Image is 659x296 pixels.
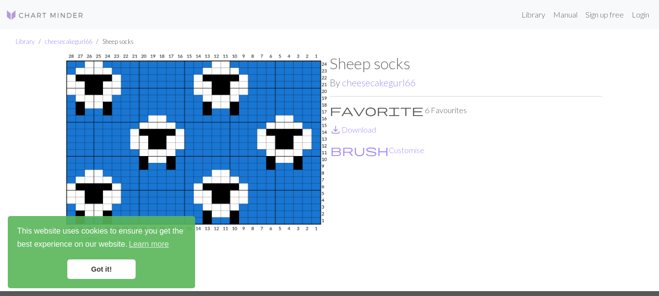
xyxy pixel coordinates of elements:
[330,103,423,117] span: favorite
[518,5,549,24] a: Library
[16,38,35,45] a: Library
[330,123,341,137] span: save_alt
[330,77,602,88] h2: By
[67,259,136,279] a: dismiss cookie message
[330,104,423,116] i: Favourite
[581,5,628,24] a: Sign up free
[58,54,330,291] img: Sheep socks
[330,125,376,134] a: DownloadDownload
[6,9,84,21] img: Logo
[127,237,170,252] a: learn more about cookies
[549,5,581,24] a: Manual
[8,216,195,288] div: cookieconsent
[45,38,92,45] a: cheesecakegurl66
[92,37,134,46] li: Sheep socks
[330,144,425,157] button: CustomiseCustomise
[628,5,653,24] a: Login
[330,143,389,157] span: brush
[342,77,416,88] a: cheesecakegurl66
[330,124,341,136] i: Download
[17,225,186,252] span: This website uses cookies to ensure you get the best experience on our website.
[330,104,602,116] p: 6 Favourites
[330,54,602,73] h1: Sheep socks
[330,144,389,156] i: Customise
